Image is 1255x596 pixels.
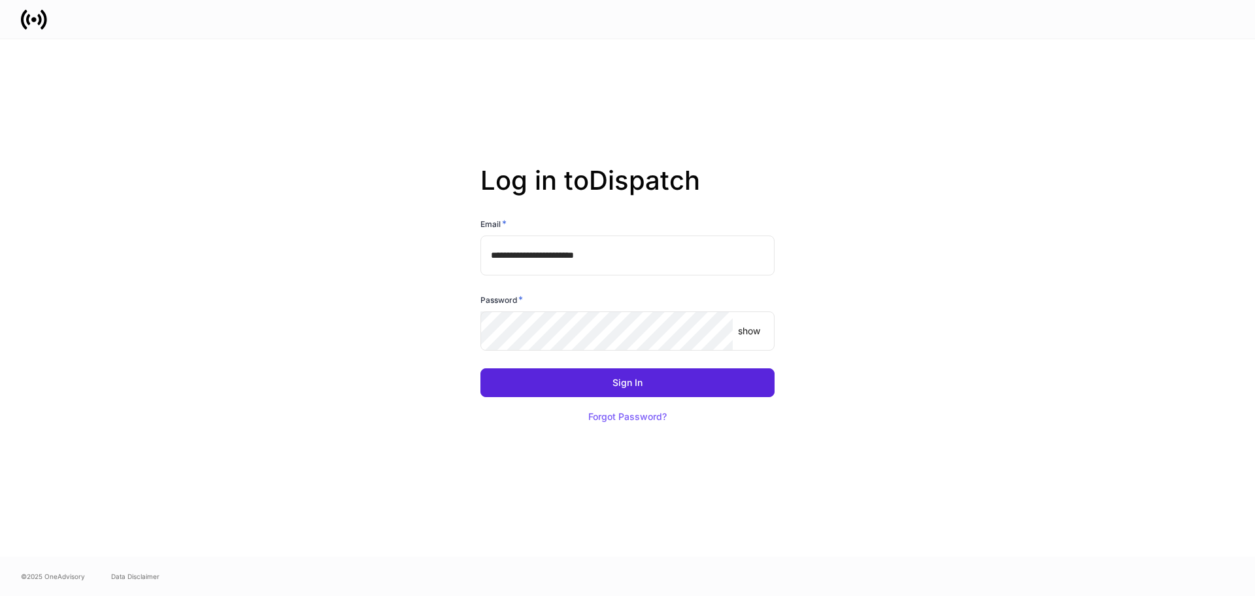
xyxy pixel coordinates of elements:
div: Sign In [612,378,643,387]
button: Forgot Password? [572,402,683,431]
a: Data Disclaimer [111,571,159,582]
button: Sign In [480,368,775,397]
p: show [738,324,760,338]
h6: Password [480,293,523,306]
h6: Email [480,217,507,230]
span: © 2025 OneAdvisory [21,571,85,582]
h2: Log in to Dispatch [480,165,775,217]
div: Forgot Password? [588,412,667,421]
